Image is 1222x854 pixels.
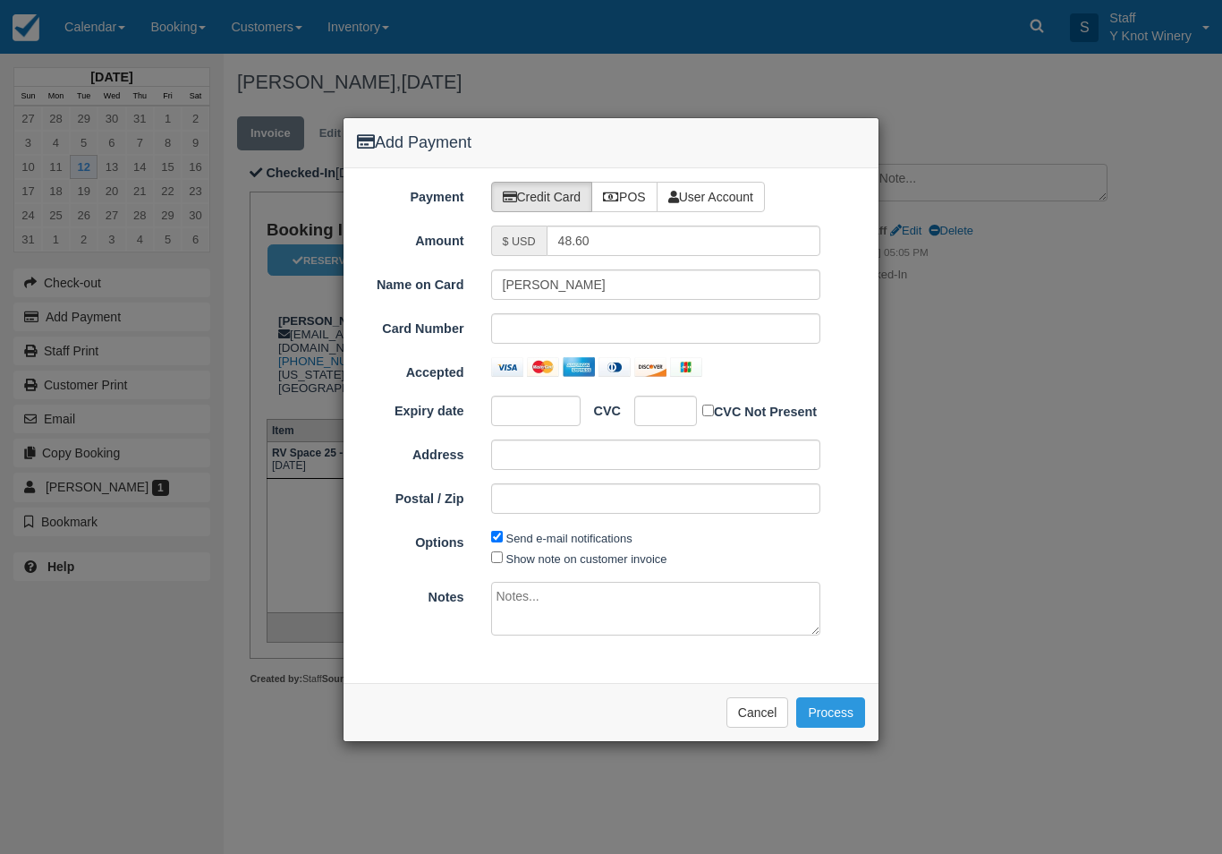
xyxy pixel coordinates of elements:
[702,405,714,416] input: CVC Not Present
[726,697,789,728] button: Cancel
[657,182,765,212] label: User Account
[344,357,478,382] label: Accepted
[796,697,865,728] button: Process
[581,396,621,421] label: CVC
[344,313,478,338] label: Card Number
[702,401,817,422] label: CVC Not Present
[344,582,478,607] label: Notes
[591,182,658,212] label: POS
[344,483,478,508] label: Postal / Zip
[344,226,478,251] label: Amount
[506,552,667,566] label: Show note on customer invoice
[344,269,478,295] label: Name on Card
[491,182,593,212] label: Credit Card
[506,532,632,545] label: Send e-mail notifications
[344,396,478,421] label: Expiry date
[344,440,478,465] label: Address
[344,527,478,552] label: Options
[344,182,478,207] label: Payment
[547,226,821,256] input: Valid amount required.
[357,132,865,155] h4: Add Payment
[503,235,536,248] small: $ USD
